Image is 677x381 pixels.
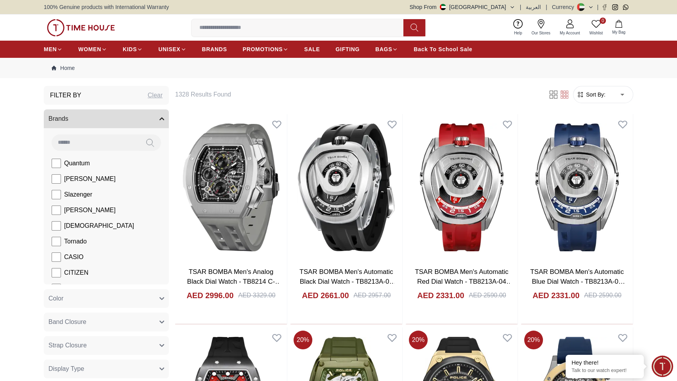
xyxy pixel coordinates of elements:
div: Clear [148,91,163,100]
span: GIFTING [335,45,360,53]
a: Facebook [602,4,607,10]
span: WOMEN [78,45,101,53]
span: 20 % [294,331,312,349]
a: PROMOTIONS [243,42,289,56]
a: Home [52,64,75,72]
input: [PERSON_NAME] [52,206,61,215]
span: Strap Closure [48,341,87,350]
input: [PERSON_NAME] [52,174,61,184]
img: TSAR BOMBA Men's Automatic Blue Dial Watch - TB8213A-03 SET [521,114,633,261]
span: KIDS [123,45,137,53]
input: [DEMOGRAPHIC_DATA] [52,221,61,231]
div: Hey there! [571,359,638,367]
div: AED 2590.00 [584,291,621,300]
span: 20 % [524,331,543,349]
a: Help [509,18,527,38]
input: Quantum [52,159,61,168]
input: CITIZEN [52,268,61,277]
span: | [520,3,521,11]
div: AED 2590.00 [469,291,506,300]
input: CASIO [52,252,61,262]
span: Brands [48,114,68,123]
span: Tornado [64,237,87,246]
a: 0Wishlist [585,18,607,38]
input: Tornado [52,237,61,246]
span: Wishlist [586,30,606,36]
h4: AED 2331.00 [532,290,579,301]
span: Sort By: [584,91,605,98]
a: TSAR BOMBA Men's Automatic Red Dial Watch - TB8213A-04 SET [415,268,513,295]
input: Slazenger [52,190,61,199]
button: Display Type [44,360,169,378]
h4: AED 2661.00 [302,290,349,301]
a: BAGS [375,42,398,56]
a: GIFTING [335,42,360,56]
span: BRANDS [202,45,227,53]
span: 100% Genuine products with International Warranty [44,3,169,11]
nav: Breadcrumb [44,58,633,78]
span: [PERSON_NAME] [64,206,116,215]
div: Chat Widget [652,356,673,377]
span: CITIZEN [64,268,88,277]
h6: 1328 Results Found [175,90,539,99]
a: TSAR BOMBA Men's Automatic Black Dial Watch - TB8213A-06 SET [299,268,396,295]
button: Color [44,289,169,308]
a: Instagram [612,4,618,10]
span: Quantum [64,159,90,168]
img: TSAR BOMBA Men's Analog Black Dial Watch - TB8214 C-Grey [175,114,287,261]
span: 20 % [409,331,428,349]
button: Shop From[GEOGRAPHIC_DATA] [410,3,515,11]
span: | [597,3,598,11]
a: WOMEN [78,42,107,56]
span: [DEMOGRAPHIC_DATA] [64,221,134,231]
a: TSAR BOMBA Men's Automatic Blue Dial Watch - TB8213A-03 SET [530,268,625,295]
a: TSAR BOMBA Men's Analog Black Dial Watch - TB8214 C-Grey [187,268,282,295]
img: TSAR BOMBA Men's Automatic Red Dial Watch - TB8213A-04 SET [406,114,518,261]
div: AED 2957.00 [353,291,390,300]
h4: AED 2996.00 [186,290,233,301]
a: Back To School Sale [414,42,472,56]
a: SALE [304,42,320,56]
span: MEN [44,45,57,53]
span: GUESS [64,284,86,293]
span: Display Type [48,364,84,374]
span: CASIO [64,252,84,262]
button: My Bag [607,18,630,37]
span: 0 [600,18,606,24]
div: AED 3329.00 [238,291,275,300]
a: Our Stores [527,18,555,38]
img: TSAR BOMBA Men's Automatic Black Dial Watch - TB8213A-06 SET [290,114,402,261]
span: [PERSON_NAME] [64,174,116,184]
button: Strap Closure [44,336,169,355]
span: Band Closure [48,317,86,327]
span: PROMOTIONS [243,45,283,53]
span: Back To School Sale [414,45,472,53]
img: United Arab Emirates [440,4,446,10]
span: My Bag [609,29,629,35]
h4: AED 2331.00 [417,290,464,301]
input: GUESS [52,284,61,293]
a: MEN [44,42,63,56]
a: UNISEX [158,42,186,56]
p: Talk to our watch expert! [571,367,638,374]
a: Whatsapp [623,4,629,10]
span: Color [48,294,63,303]
span: Help [511,30,525,36]
div: Currency [552,3,577,11]
img: ... [47,19,115,36]
span: BAGS [375,45,392,53]
span: My Account [557,30,583,36]
h3: Filter By [50,91,81,100]
button: العربية [526,3,541,11]
span: | [546,3,547,11]
button: Sort By: [577,91,605,98]
a: BRANDS [202,42,227,56]
button: Band Closure [44,313,169,331]
button: Brands [44,109,169,128]
a: KIDS [123,42,143,56]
